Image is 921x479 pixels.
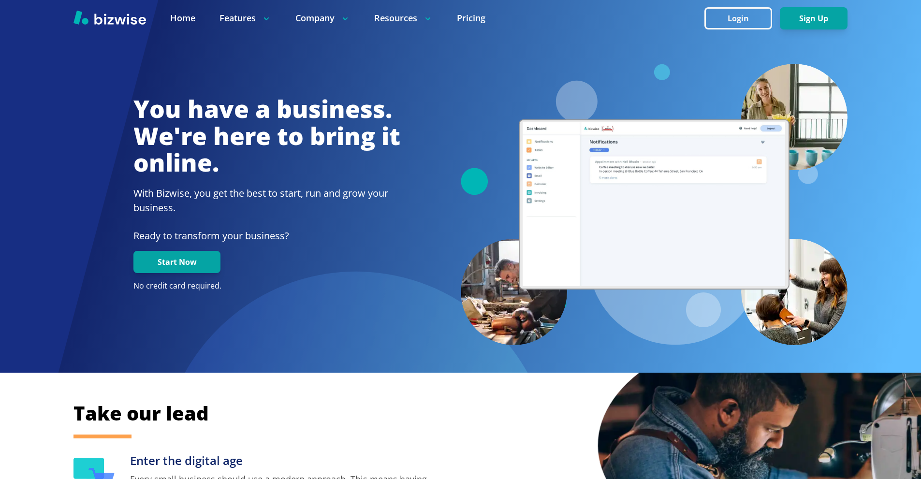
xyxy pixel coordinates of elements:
[133,251,220,273] button: Start Now
[133,258,220,267] a: Start Now
[133,186,400,215] h2: With Bizwise, you get the best to start, run and grow your business.
[780,7,848,29] button: Sign Up
[780,14,848,23] a: Sign Up
[133,229,400,243] p: Ready to transform your business?
[170,12,195,24] a: Home
[133,281,400,291] p: No credit card required.
[133,96,400,176] h1: You have a business. We're here to bring it online.
[295,12,350,24] p: Company
[73,400,799,426] h2: Take our lead
[130,453,436,469] h3: Enter the digital age
[73,10,146,25] img: Bizwise Logo
[704,14,780,23] a: Login
[374,12,433,24] p: Resources
[704,7,772,29] button: Login
[219,12,271,24] p: Features
[457,12,485,24] a: Pricing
